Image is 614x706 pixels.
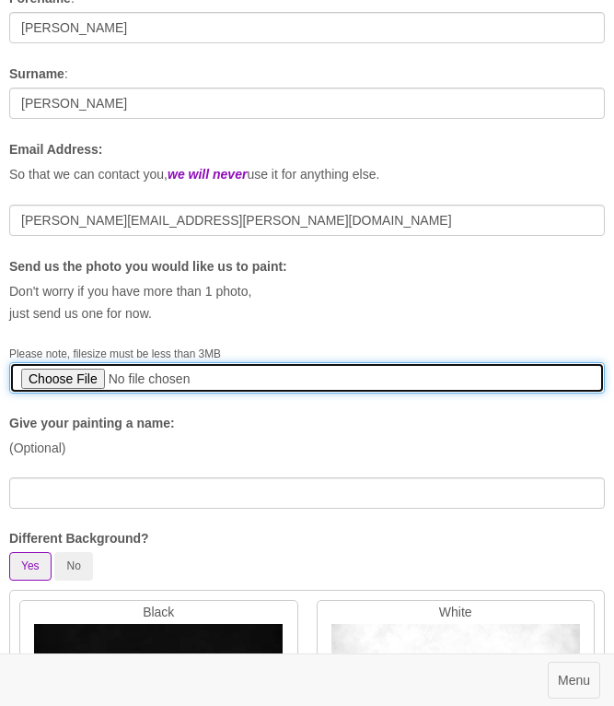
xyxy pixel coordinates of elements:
[9,437,605,460] p: (Optional)
[548,662,600,699] button: Menu
[558,673,590,688] span: Menu
[9,347,221,360] span: Please note, filesize must be less than 3MB
[9,529,149,547] label: Different Background?
[9,257,287,276] label: Send us the photo you would like us to paint:
[318,601,595,624] p: White
[54,552,92,581] button: No
[168,167,247,182] em: we will never
[9,280,605,325] p: Don't worry if you have more than 1 photo, just send us one for now.
[9,65,64,83] label: Surname
[9,140,102,159] label: Email Address:
[9,163,605,186] p: So that we can contact you, use it for anything else.
[20,601,297,624] p: Black
[9,414,175,432] label: Give your painting a name:
[9,552,52,581] button: Yes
